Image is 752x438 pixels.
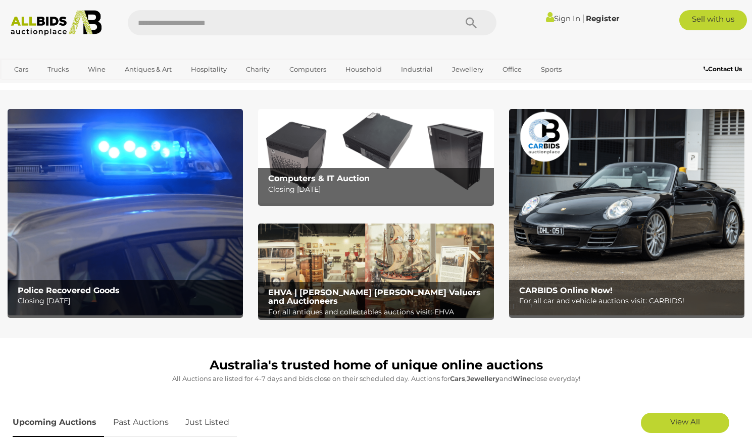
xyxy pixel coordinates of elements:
[467,374,499,382] strong: Jewellery
[8,109,243,315] img: Police Recovered Goods
[184,61,233,78] a: Hospitality
[446,10,496,35] button: Search
[519,286,613,295] b: CARBIDS Online Now!
[519,295,740,307] p: For all car and vehicle auctions visit: CARBIDS!
[339,61,388,78] a: Household
[13,408,104,437] a: Upcoming Auctions
[258,224,493,318] a: EHVA | Evans Hastings Valuers and Auctioneers EHVA | [PERSON_NAME] [PERSON_NAME] Valuers and Auct...
[582,13,584,24] span: |
[13,373,739,385] p: All Auctions are listed for 4-7 days and bids close on their scheduled day. Auctions for , and cl...
[641,413,729,433] a: View All
[8,78,92,94] a: [GEOGRAPHIC_DATA]
[18,295,238,307] p: Closing [DATE]
[509,109,744,315] img: CARBIDS Online Now!
[13,358,739,372] h1: Australia's trusted home of unique online auctions
[268,183,489,196] p: Closing [DATE]
[534,61,568,78] a: Sports
[704,64,744,75] a: Contact Us
[239,61,276,78] a: Charity
[268,174,370,183] b: Computers & IT Auction
[445,61,490,78] a: Jewellery
[41,61,75,78] a: Trucks
[106,408,176,437] a: Past Auctions
[586,14,619,23] a: Register
[268,288,481,306] b: EHVA | [PERSON_NAME] [PERSON_NAME] Valuers and Auctioneers
[118,61,178,78] a: Antiques & Art
[283,61,333,78] a: Computers
[258,109,493,203] a: Computers & IT Auction Computers & IT Auction Closing [DATE]
[8,61,35,78] a: Cars
[509,109,744,315] a: CARBIDS Online Now! CARBIDS Online Now! For all car and vehicle auctions visit: CARBIDS!
[513,374,531,382] strong: Wine
[258,109,493,203] img: Computers & IT Auction
[258,224,493,318] img: EHVA | Evans Hastings Valuers and Auctioneers
[394,61,439,78] a: Industrial
[679,10,747,30] a: Sell with us
[81,61,112,78] a: Wine
[178,408,237,437] a: Just Listed
[8,109,243,315] a: Police Recovered Goods Police Recovered Goods Closing [DATE]
[450,374,465,382] strong: Cars
[670,417,700,426] span: View All
[18,286,120,295] b: Police Recovered Goods
[704,65,742,73] b: Contact Us
[268,306,489,318] p: For all antiques and collectables auctions visit: EHVA
[6,10,107,36] img: Allbids.com.au
[496,61,528,78] a: Office
[546,14,580,23] a: Sign In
